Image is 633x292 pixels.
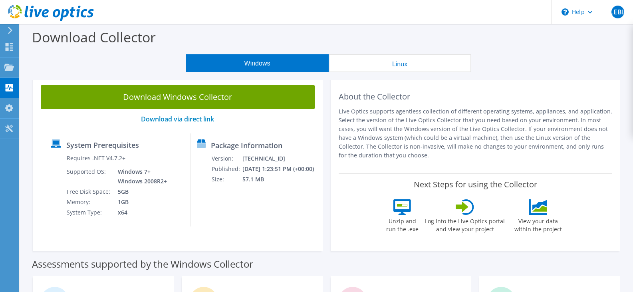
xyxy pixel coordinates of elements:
button: Linux [329,54,471,72]
label: Unzip and run the .exe [384,215,421,233]
label: Requires .NET V4.7.2+ [67,154,125,162]
label: View your data within the project [509,215,567,233]
td: Version: [211,153,242,164]
h2: About the Collector [339,92,613,101]
td: Free Disk Space: [66,187,112,197]
td: 57.1 MB [242,174,319,185]
td: Memory: [66,197,112,207]
span: LEBL [611,6,624,18]
td: Size: [211,174,242,185]
td: [TECHNICAL_ID] [242,153,319,164]
td: Windows 7+ Windows 2008R2+ [112,167,169,187]
td: Supported OS: [66,167,112,187]
a: Download via direct link [141,115,214,123]
td: [DATE] 1:23:51 PM (+00:00) [242,164,319,174]
td: x64 [112,207,169,218]
button: Windows [186,54,329,72]
a: Download Windows Collector [41,85,315,109]
td: Published: [211,164,242,174]
td: 1GB [112,197,169,207]
label: Download Collector [32,28,156,46]
label: Assessments supported by the Windows Collector [32,260,253,268]
p: Live Optics supports agentless collection of different operating systems, appliances, and applica... [339,107,613,160]
label: Next Steps for using the Collector [414,180,537,189]
label: Log into the Live Optics portal and view your project [425,215,505,233]
svg: \n [562,8,569,16]
label: System Prerequisites [66,141,139,149]
td: System Type: [66,207,112,218]
td: 5GB [112,187,169,197]
label: Package Information [211,141,282,149]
